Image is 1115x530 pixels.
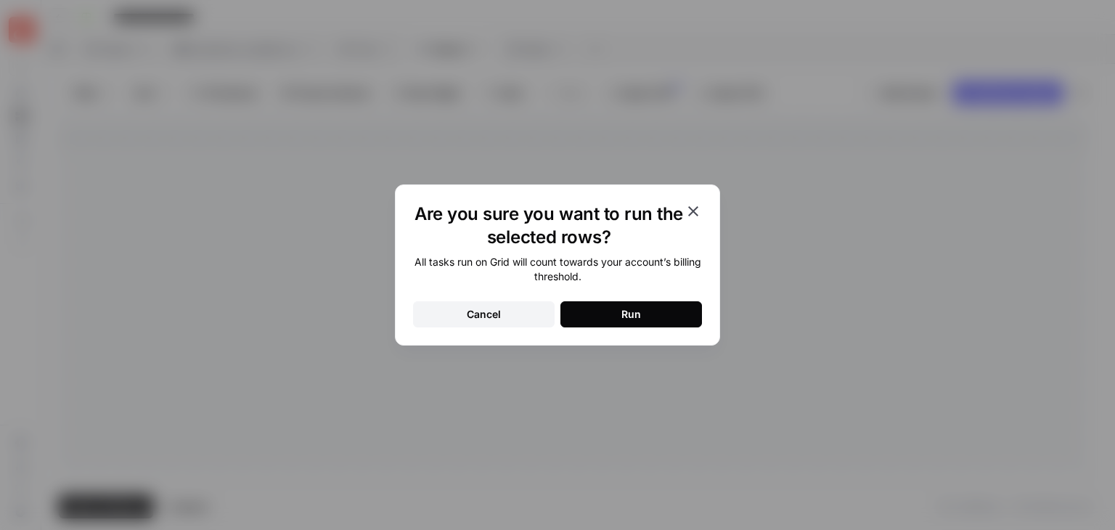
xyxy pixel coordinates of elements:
button: Run [560,301,702,327]
h1: Are you sure you want to run the selected rows? [413,203,685,249]
div: All tasks run on Grid will count towards your account’s billing threshold. [413,255,702,284]
button: Cancel [413,301,555,327]
div: Run [621,307,641,322]
div: Cancel [467,307,501,322]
